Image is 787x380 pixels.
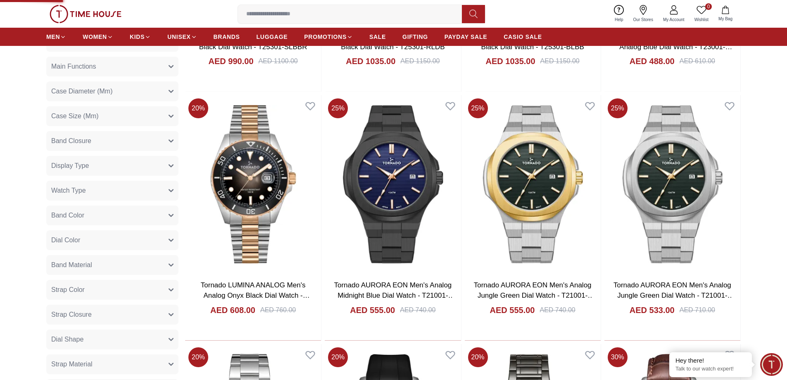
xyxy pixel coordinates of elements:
[630,55,675,67] h4: AED 488.00
[713,4,737,24] button: My Bag
[334,281,455,310] a: Tornado AURORA EON Men's Analog Midnight Blue Dial Watch - T21001-XBXNK
[474,281,595,310] a: Tornado AURORA EON Men's Analog Jungle Green Dial Watch - T21001-TBSHG
[304,29,353,44] a: PROMOTIONS
[46,29,66,44] a: MEN
[705,3,712,10] span: 0
[51,62,96,72] span: Main Functions
[630,304,675,316] h4: AED 533.00
[400,56,440,66] div: AED 1150.00
[257,33,288,41] span: LUGGAGE
[51,111,99,121] span: Case Size (Mm)
[617,32,732,61] a: Tornado SPECTRA ANALOG Men's Analog Blue Dial Watch - T23001-SBSL
[167,33,190,41] span: UNISEX
[46,206,178,225] button: Band Color
[46,106,178,126] button: Case Size (Mm)
[468,98,488,118] span: 25 %
[540,56,580,66] div: AED 1150.00
[214,33,240,41] span: BRANDS
[490,304,535,316] h4: AED 555.00
[465,95,601,273] img: Tornado AURORA EON Men's Analog Jungle Green Dial Watch - T21001-TBSHG
[630,17,656,23] span: Our Stores
[628,3,658,24] a: Our Stores
[83,29,113,44] a: WOMEN
[46,131,178,151] button: Band Closure
[51,186,86,196] span: Watch Type
[210,304,255,316] h4: AED 608.00
[468,347,488,367] span: 20 %
[369,33,386,41] span: SALE
[611,17,627,23] span: Help
[680,305,715,315] div: AED 710.00
[46,354,178,374] button: Strap Material
[46,156,178,176] button: Display Type
[51,210,84,220] span: Band Color
[485,55,535,67] h4: AED 1035.00
[346,55,395,67] h4: AED 1035.00
[402,33,428,41] span: GIFTING
[445,29,487,44] a: PAYDAY SALE
[51,359,93,369] span: Strap Material
[46,230,178,250] button: Dial Color
[257,29,288,44] a: LUGGAGE
[46,181,178,201] button: Watch Type
[260,305,296,315] div: AED 760.00
[325,95,461,273] img: Tornado AURORA EON Men's Analog Midnight Blue Dial Watch - T21001-XBXNK
[479,32,586,51] a: TORNADO XENITH Men's Analog Black Dial Watch - T25301-BLBB
[504,29,542,44] a: CASIO SALE
[350,304,395,316] h4: AED 555.00
[46,280,178,300] button: Strap Color
[51,161,89,171] span: Display Type
[340,32,446,51] a: TORNADO XENITH Men's Analog Black Dial Watch - T25301-RLDB
[715,16,736,22] span: My Bag
[613,281,735,310] a: Tornado AURORA EON Men's Analog Jungle Green Dial Watch - T21001-SBSHG
[130,33,145,41] span: KIDS
[199,32,307,51] a: TORNADO XENITH Men's Analog Black Dial Watch - T25301-SLBBR
[209,55,254,67] h4: AED 990.00
[185,95,321,273] img: Tornado LUMINA ANALOG Men's Analog Onyx Black Dial Watch - T22001-KBKB
[445,33,487,41] span: PAYDAY SALE
[51,260,92,270] span: Band Material
[46,305,178,325] button: Strap Closure
[328,98,348,118] span: 25 %
[50,5,121,23] img: ...
[167,29,197,44] a: UNISEX
[402,29,428,44] a: GIFTING
[51,335,83,344] span: Dial Shape
[46,255,178,275] button: Band Material
[46,57,178,76] button: Main Functions
[51,285,85,295] span: Strap Color
[214,29,240,44] a: BRANDS
[51,86,112,96] span: Case Diameter (Mm)
[680,56,715,66] div: AED 610.00
[188,347,208,367] span: 20 %
[201,281,310,310] a: Tornado LUMINA ANALOG Men's Analog Onyx Black Dial Watch - T22001-KBKB
[46,81,178,101] button: Case Diameter (Mm)
[608,347,628,367] span: 30 %
[660,17,688,23] span: My Account
[51,310,92,320] span: Strap Closure
[604,95,740,273] img: Tornado AURORA EON Men's Analog Jungle Green Dial Watch - T21001-SBSHG
[328,347,348,367] span: 20 %
[504,33,542,41] span: CASIO SALE
[259,56,298,66] div: AED 1100.00
[675,366,746,373] p: Talk to our watch expert!
[51,136,91,146] span: Band Closure
[46,330,178,349] button: Dial Shape
[540,305,575,315] div: AED 740.00
[304,33,347,41] span: PROMOTIONS
[675,356,746,365] div: Hey there!
[188,98,208,118] span: 20 %
[51,235,80,245] span: Dial Color
[46,33,60,41] span: MEN
[400,305,435,315] div: AED 740.00
[690,3,713,24] a: 0Wishlist
[130,29,151,44] a: KIDS
[83,33,107,41] span: WOMEN
[610,3,628,24] a: Help
[691,17,712,23] span: Wishlist
[369,29,386,44] a: SALE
